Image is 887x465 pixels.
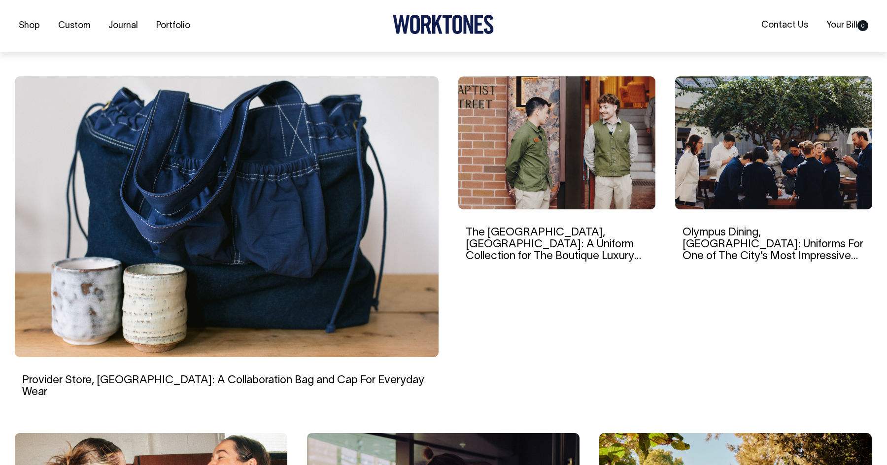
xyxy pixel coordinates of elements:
[822,17,872,33] a: Your Bill0
[15,18,44,34] a: Shop
[466,228,641,273] a: The [GEOGRAPHIC_DATA], [GEOGRAPHIC_DATA]: A Uniform Collection for The Boutique Luxury Hotel
[22,375,424,397] a: Provider Store, [GEOGRAPHIC_DATA]: A Collaboration Bag and Cap For Everyday Wear
[458,76,655,209] img: The EVE Hotel, Sydney: A Uniform Collection for The Boutique Luxury Hotel
[104,18,142,34] a: Journal
[675,76,872,209] img: Olympus Dining, Sydney: Uniforms For One of The City’s Most Impressive Dining Rooms
[857,20,868,31] span: 0
[757,17,812,33] a: Contact Us
[54,18,94,34] a: Custom
[682,228,863,273] a: Olympus Dining, [GEOGRAPHIC_DATA]: Uniforms For One of The City’s Most Impressive Dining Rooms
[15,76,439,357] img: Provider Store, Sydney: A Collaboration Bag and Cap For Everyday Wear
[152,18,194,34] a: Portfolio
